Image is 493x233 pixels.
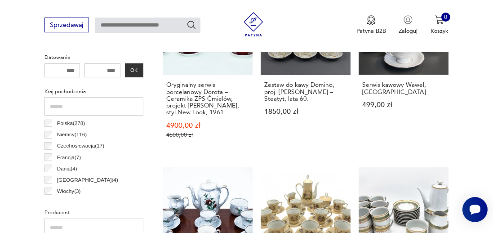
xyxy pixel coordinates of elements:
[431,15,449,35] button: 0Koszyk
[239,12,269,36] img: Patyna - sklep z meblami i dekoracjami vintage
[441,13,450,22] div: 0
[57,141,104,150] p: Czechosłowacja ( 17 )
[44,53,144,62] p: Datowanie
[57,130,87,139] p: Niemcy ( 116 )
[125,63,143,78] button: OK
[57,153,81,162] p: Francja ( 7 )
[367,15,376,25] img: Ikona medalu
[57,198,83,207] p: Bułgaria ( 2 )
[462,197,488,222] iframe: Smartsupp widget button
[167,122,249,129] p: 4900,00 zł
[404,15,413,24] img: Ikonka użytkownika
[44,208,144,217] p: Producent
[44,23,89,28] a: Sprzedawaj
[435,15,444,24] img: Ikona koszyka
[264,81,347,102] h3: Zestaw do kawy Domino, proj. [PERSON_NAME] – Steatyt, lata 60.
[362,102,445,108] p: 499,00 zł
[356,15,386,35] a: Ikona medaluPatyna B2B
[399,15,417,35] button: Zaloguj
[167,81,249,116] h3: Oryginalny serwis porcelanowy Dorota – Ceramika ZPS Ćmielów, projekt [PERSON_NAME], styl New Look...
[57,119,85,128] p: Polska ( 278 )
[356,15,386,35] button: Patyna B2B
[431,27,449,35] p: Koszyk
[44,18,89,32] button: Sprzedawaj
[187,20,196,30] button: Szukaj
[399,27,417,35] p: Zaloguj
[44,87,144,96] p: Kraj pochodzenia
[356,27,386,35] p: Patyna B2B
[264,108,347,115] p: 1850,00 zł
[57,175,118,184] p: [GEOGRAPHIC_DATA] ( 4 )
[57,187,81,196] p: Włochy ( 3 )
[362,81,445,95] h3: Serwis kawowy Wawel, [GEOGRAPHIC_DATA]
[57,164,77,173] p: Dania ( 4 )
[167,132,249,139] p: 4600,00 zł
